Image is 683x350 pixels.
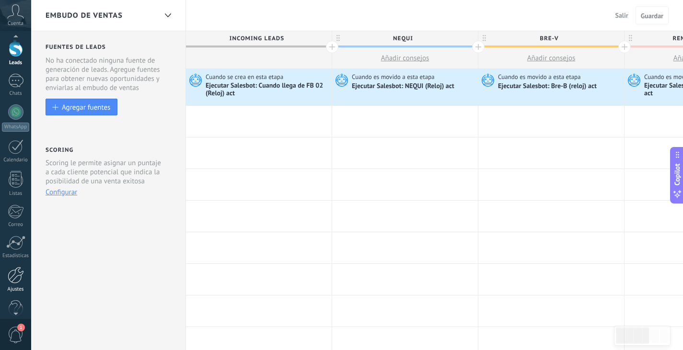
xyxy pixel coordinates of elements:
div: Estadísticas [2,253,30,259]
div: Ejecutar Salesbot: Cuando llega de FB 02 (Reloj) act [206,82,329,98]
span: NEQUI [332,31,473,46]
div: WhatsApp [2,123,29,132]
button: Añadir consejos [478,48,624,68]
div: Listas [2,191,30,197]
div: Ejecutar Salesbot: Bre-B (reloj) act [498,82,598,91]
button: Guardar [636,6,669,24]
span: Incoming leads [186,31,327,46]
button: Configurar [46,188,77,197]
div: Ejecutar Salesbot: NEQUI (Reloj) act [352,82,456,91]
button: Agregar fuentes [46,99,117,115]
span: Salir [615,11,628,20]
span: Guardar [641,12,663,19]
span: Embudo de ventas [46,11,123,20]
span: Añadir consejos [381,54,429,63]
div: Embudo de ventas [160,6,176,25]
span: Cuenta [8,21,23,27]
h2: Scoring [46,147,73,154]
div: Calendario [2,157,30,163]
div: Ajustes [2,286,30,293]
div: NEQUI [332,31,478,45]
span: Cuando se crea en esta etapa [206,73,285,81]
button: Salir [612,8,632,23]
div: Agregar fuentes [62,103,110,111]
div: Chats [2,90,30,97]
div: BRE-V [478,31,624,45]
div: Correo [2,222,30,228]
span: Cuando es movido a esta etapa [498,73,582,81]
span: Añadir consejos [527,54,576,63]
button: Añadir consejos [332,48,478,68]
span: Copilot [672,163,682,185]
p: Scoring le permite asignar un puntaje a cada cliente potencial que indica la posibilidad de una v... [46,158,165,186]
div: Incoming leads [186,31,332,45]
div: Leads [2,60,30,66]
span: Cuando es movido a esta etapa [352,73,436,81]
h2: Fuentes de leads [46,44,173,51]
span: 1 [17,324,25,331]
div: No ha conectado ninguna fuente de generación de leads. Agregue fuentes para obtener nuevas oportu... [46,56,173,92]
span: BRE-V [478,31,619,46]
